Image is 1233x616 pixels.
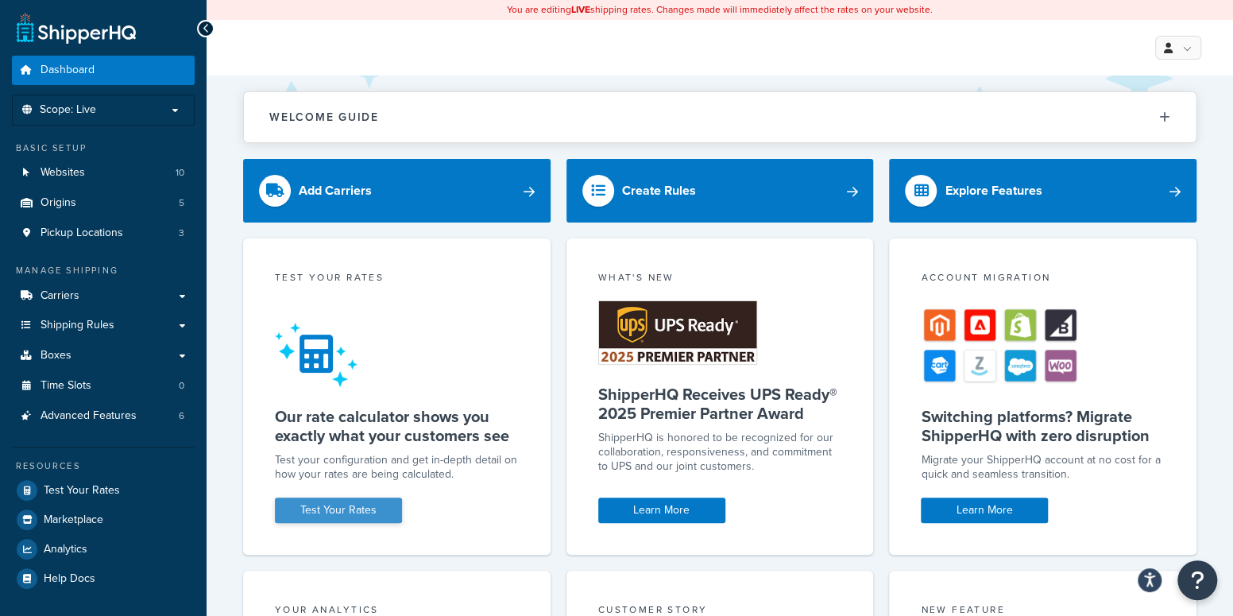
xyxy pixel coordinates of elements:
[12,311,195,340] a: Shipping Rules
[41,379,91,393] span: Time Slots
[41,227,123,240] span: Pickup Locations
[598,498,725,523] a: Learn More
[12,506,195,534] a: Marketplace
[244,92,1196,142] button: Welcome Guide
[921,270,1165,289] div: Account Migration
[275,407,519,445] h5: Our rate calculator shows you exactly what your customers see
[275,498,402,523] a: Test Your Rates
[41,289,79,303] span: Carriers
[41,349,72,362] span: Boxes
[598,270,842,289] div: What's New
[44,513,103,527] span: Marketplace
[12,401,195,431] li: Advanced Features
[12,141,195,155] div: Basic Setup
[12,371,195,401] li: Time Slots
[12,56,195,85] a: Dashboard
[921,453,1165,482] div: Migrate your ShipperHQ account at no cost for a quick and seamless transition.
[275,270,519,289] div: Test your rates
[889,159,1196,223] a: Explore Features
[12,535,195,564] a: Analytics
[41,409,137,423] span: Advanced Features
[598,385,842,423] h5: ShipperHQ Receives UPS Ready® 2025 Premier Partner Award
[945,180,1042,202] div: Explore Features
[12,188,195,218] li: Origins
[179,379,184,393] span: 0
[179,227,184,240] span: 3
[921,498,1048,523] a: Learn More
[44,572,95,586] span: Help Docs
[12,476,195,505] a: Test Your Rates
[12,281,195,311] a: Carriers
[12,564,195,593] a: Help Docs
[921,407,1165,445] h5: Switching platforms? Migrate ShipperHQ with zero disruption
[12,401,195,431] a: Advanced Features6
[1177,560,1217,600] button: Open Resource Center
[12,219,195,248] li: Pickup Locations
[44,543,87,556] span: Analytics
[41,64,95,77] span: Dashboard
[243,159,551,223] a: Add Carriers
[12,341,195,370] a: Boxes
[299,180,372,202] div: Add Carriers
[269,111,379,123] h2: Welcome Guide
[12,158,195,188] a: Websites10
[179,409,184,423] span: 6
[41,319,114,332] span: Shipping Rules
[622,180,696,202] div: Create Rules
[12,371,195,401] a: Time Slots0
[176,166,184,180] span: 10
[12,158,195,188] li: Websites
[12,459,195,473] div: Resources
[566,159,874,223] a: Create Rules
[12,264,195,277] div: Manage Shipping
[179,196,184,210] span: 5
[44,484,120,498] span: Test Your Rates
[598,431,842,474] p: ShipperHQ is honored to be recognized for our collaboration, responsiveness, and commitment to UP...
[41,196,76,210] span: Origins
[275,453,519,482] div: Test your configuration and get in-depth detail on how your rates are being calculated.
[12,219,195,248] a: Pickup Locations3
[41,166,85,180] span: Websites
[40,103,96,117] span: Scope: Live
[571,2,590,17] b: LIVE
[12,188,195,218] a: Origins5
